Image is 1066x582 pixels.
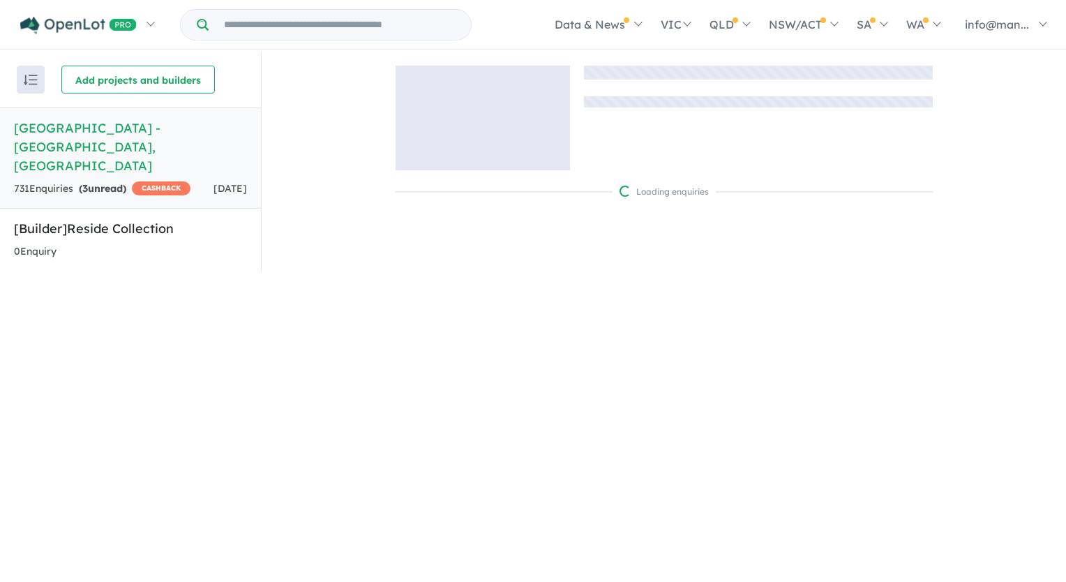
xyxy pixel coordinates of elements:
[132,181,190,195] span: CASHBACK
[79,182,126,195] strong: ( unread)
[14,219,247,238] h5: [Builder] Reside Collection
[14,181,190,197] div: 731 Enquir ies
[620,185,709,199] div: Loading enquiries
[14,244,57,260] div: 0 Enquir y
[20,17,137,34] img: Openlot PRO Logo White
[24,75,38,85] img: sort.svg
[14,119,247,175] h5: [GEOGRAPHIC_DATA] - [GEOGRAPHIC_DATA] , [GEOGRAPHIC_DATA]
[965,17,1029,31] span: info@man...
[82,182,88,195] span: 3
[213,182,247,195] span: [DATE]
[61,66,215,94] button: Add projects and builders
[211,10,468,40] input: Try estate name, suburb, builder or developer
